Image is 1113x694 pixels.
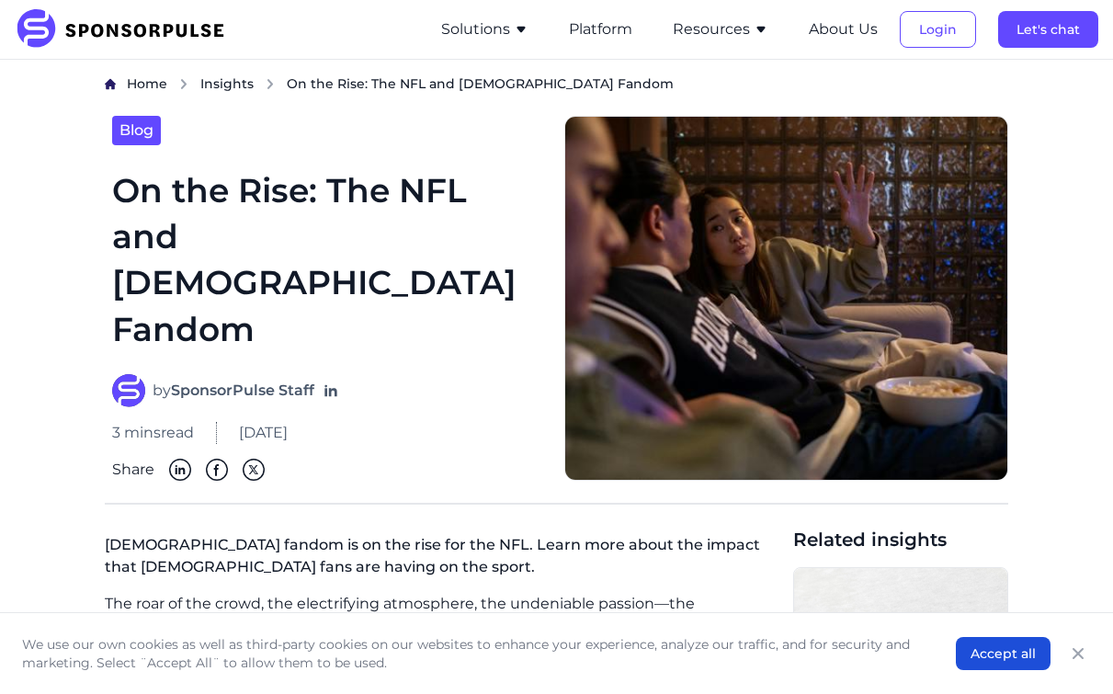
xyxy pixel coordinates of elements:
[105,527,778,593] p: [DEMOGRAPHIC_DATA] fandom is on the rise for the NFL. Learn more about the impact that [DEMOGRAPH...
[1021,606,1113,694] iframe: Chat Widget
[809,18,878,40] button: About Us
[112,374,145,407] img: SponsorPulse Staff
[200,75,254,92] span: Insights
[127,75,167,92] span: Home
[169,459,191,481] img: Linkedin
[22,635,919,672] p: We use our own cookies as well as third-party cookies on our websites to enhance your experience,...
[998,11,1098,48] button: Let's chat
[569,18,632,40] button: Platform
[287,74,674,93] span: On the Rise: The NFL and [DEMOGRAPHIC_DATA] Fandom
[793,527,1008,552] span: Related insights
[900,11,976,48] button: Login
[127,74,167,94] a: Home
[673,18,768,40] button: Resources
[112,116,161,145] a: Blog
[239,422,288,444] span: [DATE]
[564,116,1008,482] img: Image Courtesy Ron Lach via Pexels
[265,78,276,90] img: chevron right
[900,21,976,38] a: Login
[956,637,1051,670] button: Accept all
[200,74,254,94] a: Insights
[206,459,228,481] img: Facebook
[441,18,528,40] button: Solutions
[322,381,340,400] a: Follow on LinkedIn
[178,78,189,90] img: chevron right
[998,21,1098,38] a: Let's chat
[105,78,116,90] img: Home
[112,459,154,481] span: Share
[112,167,541,353] h1: On the Rise: The NFL and [DEMOGRAPHIC_DATA] Fandom
[171,381,314,399] strong: SponsorPulse Staff
[569,21,632,38] a: Platform
[15,9,238,50] img: SponsorPulse
[153,380,314,402] span: by
[243,459,265,481] img: Twitter
[112,422,194,444] span: 3 mins read
[809,21,878,38] a: About Us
